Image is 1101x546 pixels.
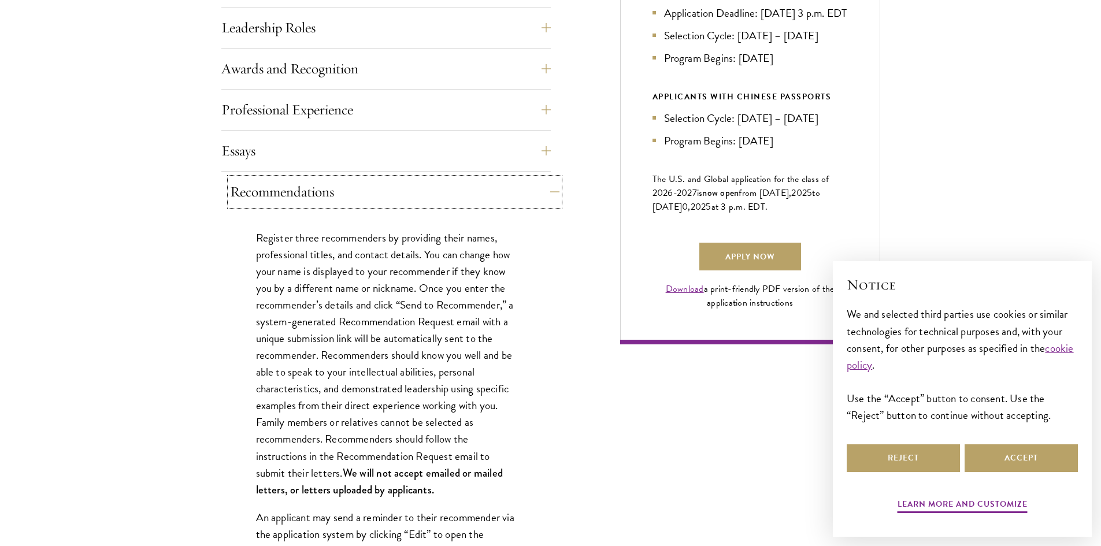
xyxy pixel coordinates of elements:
span: 0 [682,200,688,214]
li: Selection Cycle: [DATE] – [DATE] [653,27,848,44]
li: Selection Cycle: [DATE] – [DATE] [653,110,848,127]
a: cookie policy [847,340,1074,373]
button: Professional Experience [221,96,551,124]
p: Register three recommenders by providing their names, professional titles, and contact details. Y... [256,229,516,498]
span: 202 [691,200,706,214]
li: Program Begins: [DATE] [653,132,848,149]
span: 6 [668,186,673,200]
span: 5 [807,186,812,200]
span: , [688,200,690,214]
button: Learn more and customize [898,497,1028,515]
li: Application Deadline: [DATE] 3 p.m. EDT [653,5,848,21]
strong: We will not accept emailed or mailed letters, or letters uploaded by applicants. [256,465,503,497]
li: Program Begins: [DATE] [653,50,848,66]
a: Download [666,282,704,296]
span: to [DATE] [653,186,820,214]
span: 5 [706,200,711,214]
span: is [697,186,703,200]
div: APPLICANTS WITH CHINESE PASSPORTS [653,90,848,104]
h2: Notice [847,275,1078,295]
button: Leadership Roles [221,14,551,42]
div: a print-friendly PDF version of the application instructions [653,282,848,310]
button: Recommendations [230,178,559,206]
button: Accept [965,444,1078,472]
span: The U.S. and Global application for the class of 202 [653,172,829,200]
button: Awards and Recognition [221,55,551,83]
a: Apply Now [699,243,801,270]
span: at 3 p.m. EDT. [711,200,768,214]
span: -202 [673,186,692,200]
button: Reject [847,444,960,472]
span: now open [702,186,739,199]
button: Essays [221,137,551,165]
span: 7 [692,186,697,200]
div: We and selected third parties use cookies or similar technologies for technical purposes and, wit... [847,306,1078,423]
span: from [DATE], [739,186,791,200]
span: 202 [791,186,807,200]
